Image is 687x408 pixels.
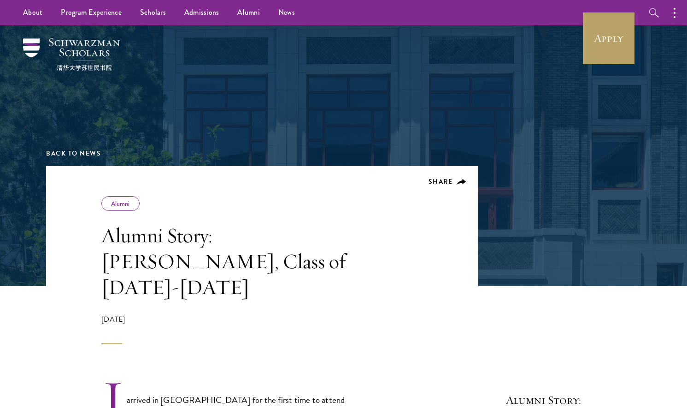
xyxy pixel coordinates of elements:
a: Apply [583,12,634,64]
h1: Alumni Story: [PERSON_NAME], Class of [DATE]-[DATE] [101,222,364,300]
span: Share [429,177,453,186]
a: Alumni [111,199,130,208]
div: [DATE] [101,314,364,344]
a: Back to News [46,149,101,158]
img: Schwarzman Scholars [23,38,120,71]
button: Share [429,178,467,186]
